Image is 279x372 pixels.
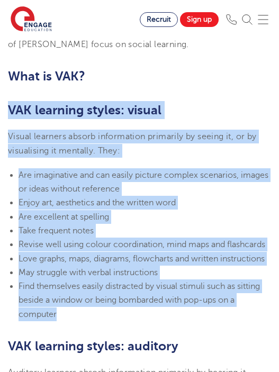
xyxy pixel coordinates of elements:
img: Mobile Menu [258,14,268,25]
span: Enjoy art, aesthetics and the written word [19,198,176,207]
h2: What is VAK? [8,67,271,85]
b: VAK learning styles: auditory [8,339,178,353]
span: Love graphs, maps, diagrams, flowcharts and written instructions [19,254,265,264]
a: Sign up [180,12,219,27]
span: Revise well using colour coordination, mind maps and flashcards [19,240,265,249]
span: Find themselves easily distracted by visual stimuli such as sitting beside a window or being bomb... [19,282,260,319]
span: May struggle with verbal instructions [19,268,158,277]
span: Visual learners absorb information primarily by seeing it, or by visualising it mentally. They: [8,132,257,155]
span: Are imaginative and can easily picture complex scenarios, images or ideas without reference [19,170,268,194]
span: Are excellent at spelling [19,212,109,222]
span: Recruit [147,15,171,23]
img: Phone [226,14,237,25]
img: Search [242,14,253,25]
a: Recruit [140,12,178,27]
img: Engage Education [11,6,52,33]
b: VAK learning styles: visual [8,103,161,117]
span: Take frequent notes [19,226,94,235]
